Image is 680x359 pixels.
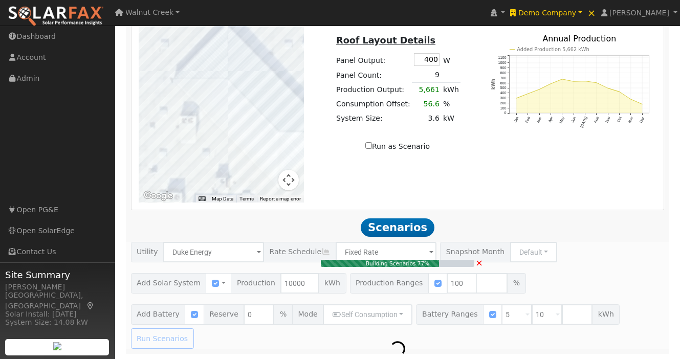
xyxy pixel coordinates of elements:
td: System Size: [335,111,412,126]
text: 500 [500,86,506,90]
text: 900 [500,66,506,70]
circle: onclick="" [596,82,598,83]
text: 100 [500,106,506,110]
text: 200 [500,101,506,105]
a: Terms (opens in new tab) [239,196,254,201]
td: % [441,97,460,111]
circle: onclick="" [573,81,575,82]
button: Keyboard shortcuts [199,195,206,203]
circle: onclick="" [619,91,620,93]
a: Open this area in Google Maps (opens a new window) [141,189,175,203]
text: 400 [500,91,506,95]
td: Panel Count: [335,68,412,83]
text: 600 [500,81,506,85]
text: Jan [513,116,519,123]
span: Site Summary [5,268,109,282]
a: Map [86,302,95,310]
text: Feb [524,116,531,124]
img: retrieve [53,342,61,350]
text: Jun [571,116,577,123]
td: Panel Output: [335,51,412,68]
text: [DATE] [580,116,588,128]
text: 700 [500,76,506,80]
td: W [441,51,460,68]
td: 9 [412,68,441,83]
a: Report a map error [260,196,301,201]
text: Dec [639,116,646,124]
div: System Size: 14.08 kW [5,317,109,328]
text: kWh [491,79,496,89]
text: Sep [605,116,611,124]
text: 1000 [498,61,506,65]
button: Map Data [212,195,233,203]
td: Production Output: [335,82,412,97]
circle: onclick="" [584,80,586,82]
input: Run as Scenario [365,142,372,149]
text: 300 [500,96,506,100]
td: 5,661 [412,82,441,97]
td: kW [441,111,460,126]
circle: onclick="" [527,93,529,95]
span: Walnut Creek [125,8,173,16]
text: 0 [504,111,506,116]
span: Demo Company [518,9,576,17]
circle: onclick="" [539,88,540,90]
span: × [587,7,596,19]
button: Map camera controls [278,170,299,190]
text: Annual Production [542,34,616,43]
div: Building Scenarios 77% [321,260,474,268]
span: × [475,257,483,268]
text: Apr [548,116,554,123]
a: Cancel [475,256,483,270]
td: 3.6 [412,111,441,126]
text: Oct [617,116,623,123]
td: 56.6 [412,97,441,111]
td: kWh [441,82,460,97]
td: Consumption Offset: [335,97,412,111]
div: [PERSON_NAME] [5,282,109,293]
div: Solar Install: [DATE] [5,309,109,320]
circle: onclick="" [516,98,517,99]
text: Nov [628,116,634,124]
label: Run as Scenario [365,141,430,152]
text: 800 [500,71,506,75]
text: Mar [536,116,543,124]
circle: onclick="" [607,87,609,89]
circle: onclick="" [642,103,643,105]
circle: onclick="" [630,99,632,100]
circle: onclick="" [561,78,563,80]
circle: onclick="" [550,83,552,84]
img: Google [141,189,175,203]
text: Added Production 5,662 kWh [517,47,589,52]
u: Roof Layout Details [336,35,435,46]
div: [GEOGRAPHIC_DATA], [GEOGRAPHIC_DATA] [5,290,109,311]
text: Aug [594,116,600,124]
text: May [559,116,565,124]
span: Scenarios [361,218,434,237]
text: 1100 [498,56,506,60]
img: SolarFax [8,6,104,27]
span: [PERSON_NAME] [609,9,669,17]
